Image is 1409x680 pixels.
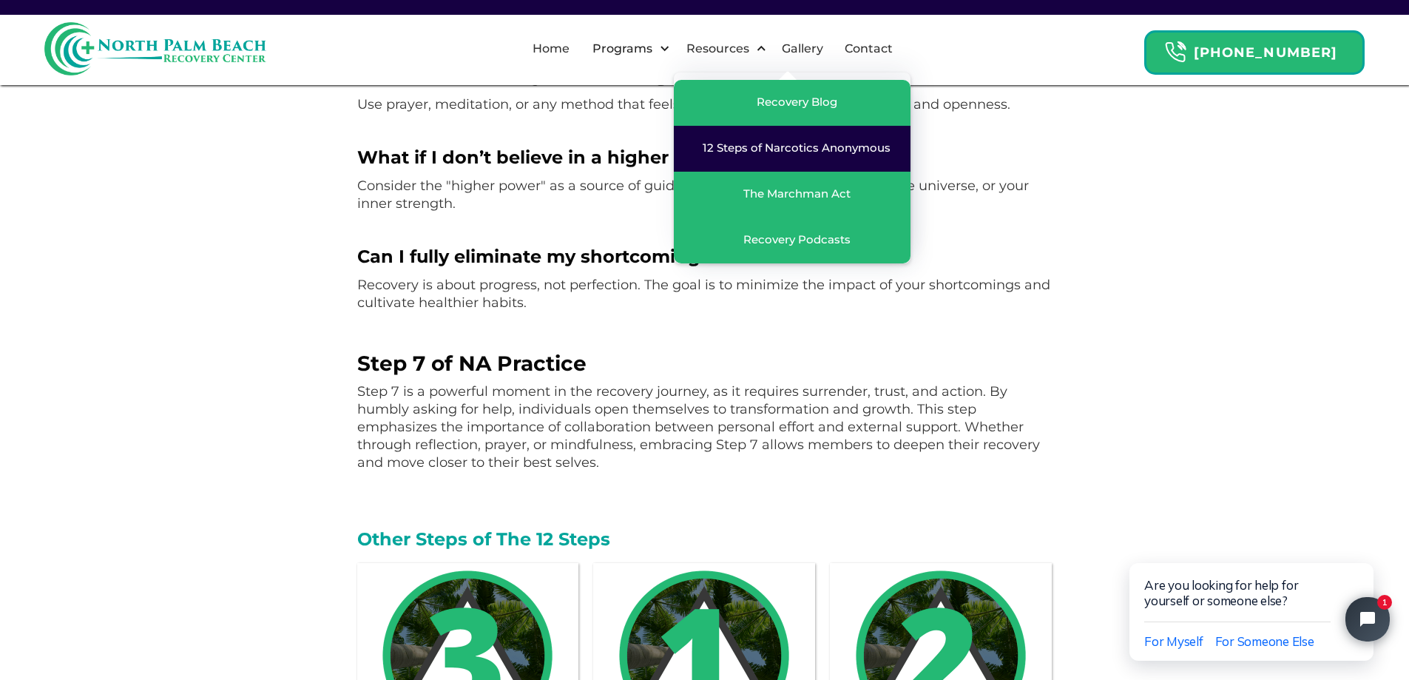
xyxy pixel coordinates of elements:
[773,25,832,73] a: Gallery
[524,25,578,73] a: Home
[1144,23,1365,75] a: Header Calendar Icons[PHONE_NUMBER]
[1194,44,1337,61] strong: [PHONE_NUMBER]
[674,25,771,73] div: Resources
[674,73,910,263] nav: Resources
[743,186,851,201] div: The Marchman Act
[683,40,753,58] div: Resources
[357,351,587,376] strong: Step 7 of NA Practice
[674,172,910,218] a: The Marchman Act
[357,95,1052,113] p: Use prayer, meditation, or any method that feels genuine to you. Focus on sincerity and openness.
[1164,41,1186,64] img: Header Calendar Icons
[674,218,910,263] a: Recovery Podcasts
[757,95,837,110] div: Recovery Blog
[703,141,891,155] div: 12 Steps of Narcotics Anonymous
[1098,516,1409,680] iframe: Tidio Chat
[357,246,720,267] strong: Can I fully eliminate my shortcomings?
[836,25,902,73] a: Contact
[357,177,1052,212] p: Consider the "higher power" as a source of guidance, whether it’s the NA group, the universe, or ...
[357,383,1052,471] p: Step 7 is a powerful moment in the recovery journey, as it requires surrender, trust, and action....
[357,147,743,168] strong: What if I don’t believe in a higher power?
[589,40,656,58] div: Programs
[357,220,1052,238] p: ‍
[357,121,1052,138] p: ‍
[674,126,910,172] a: 12 Steps of Narcotics Anonymous
[357,276,1052,312] p: Recovery is about progress, not perfection. The goal is to minimize the impact of your shortcomin...
[743,232,851,247] div: Recovery Podcasts
[580,25,674,73] div: Programs
[674,80,910,126] a: Recovery Blog
[357,319,1052,337] p: ‍
[357,523,1052,556] h2: Other Steps of The 12 Steps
